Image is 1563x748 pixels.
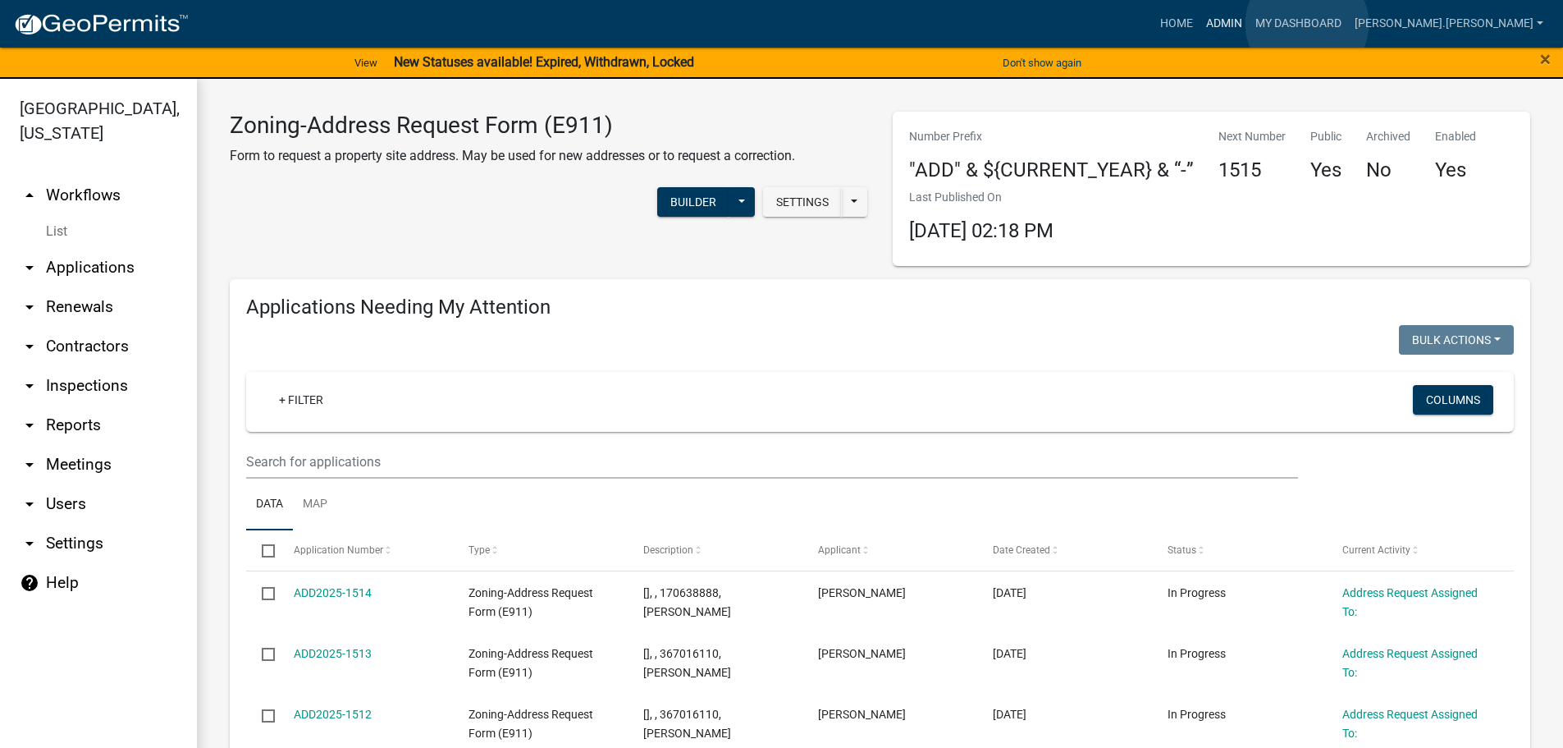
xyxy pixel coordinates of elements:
[628,530,802,570] datatable-header-cell: Description
[1152,530,1327,570] datatable-header-cell: Status
[909,128,1194,145] p: Number Prefix
[468,708,593,740] span: Zoning-Address Request Form (E911)
[996,49,1088,76] button: Don't show again
[1168,544,1196,556] span: Status
[993,647,1026,660] span: 08/21/2025
[993,586,1026,599] span: 08/22/2025
[394,54,694,70] strong: New Statuses available! Expired, Withdrawn, Locked
[1200,8,1249,39] a: Admin
[909,219,1053,242] span: [DATE] 02:18 PM
[1435,128,1476,145] p: Enabled
[1540,48,1551,71] span: ×
[909,189,1053,206] p: Last Published On
[763,187,842,217] button: Settings
[230,112,795,140] h3: Zoning-Address Request Form (E911)
[246,479,293,531] a: Data
[1435,158,1476,182] h4: Yes
[294,708,372,721] a: ADD2025-1512
[1540,49,1551,69] button: Close
[657,187,729,217] button: Builder
[294,544,383,556] span: Application Number
[20,455,39,475] i: arrow_drop_down
[1249,8,1348,39] a: My Dashboard
[1342,586,1478,618] a: Address Request Assigned To:
[468,544,490,556] span: Type
[643,647,731,679] span: [], , 367016110, Lonnie Bellanger
[294,586,372,599] a: ADD2025-1514
[1342,708,1478,740] a: Address Request Assigned To:
[20,258,39,278] i: arrow_drop_down
[20,494,39,514] i: arrow_drop_down
[246,296,1514,319] h4: Applications Needing My Attention
[1168,586,1226,599] span: In Progress
[20,376,39,396] i: arrow_drop_down
[266,385,336,415] a: + Filter
[20,186,39,205] i: arrow_drop_up
[1366,128,1410,145] p: Archived
[802,530,977,570] datatable-header-cell: Applicant
[468,647,593,679] span: Zoning-Address Request Form (E911)
[643,708,731,740] span: [], , 367016110, Marlene Bellanger
[643,544,693,556] span: Description
[468,586,593,618] span: Zoning-Address Request Form (E911)
[1310,158,1341,182] h4: Yes
[1342,544,1410,556] span: Current Activity
[818,586,906,599] span: Ashley McPherson
[1327,530,1501,570] datatable-header-cell: Current Activity
[20,415,39,435] i: arrow_drop_down
[246,530,277,570] datatable-header-cell: Select
[293,479,337,531] a: Map
[1154,8,1200,39] a: Home
[348,49,384,76] a: View
[818,708,906,721] span: Marlene Mary Bellanger
[20,534,39,553] i: arrow_drop_down
[977,530,1152,570] datatable-header-cell: Date Created
[993,708,1026,721] span: 08/21/2025
[1310,128,1341,145] p: Public
[20,337,39,356] i: arrow_drop_down
[1413,385,1493,415] button: Columns
[246,445,1298,479] input: Search for applications
[643,586,731,618] span: [], , 170638888, SHAWN MCPHERSON
[1348,8,1550,39] a: [PERSON_NAME].[PERSON_NAME]
[20,573,39,593] i: help
[1168,708,1226,721] span: In Progress
[1342,647,1478,679] a: Address Request Assigned To:
[294,647,372,660] a: ADD2025-1513
[1218,158,1286,182] h4: 1515
[818,647,906,660] span: Lonnie Jo Bellanger
[993,544,1050,556] span: Date Created
[909,158,1194,182] h4: "ADD" & ${CURRENT_YEAR} & “-”
[1218,128,1286,145] p: Next Number
[20,297,39,317] i: arrow_drop_down
[1168,647,1226,660] span: In Progress
[818,544,861,556] span: Applicant
[277,530,452,570] datatable-header-cell: Application Number
[1366,158,1410,182] h4: No
[452,530,627,570] datatable-header-cell: Type
[1399,325,1514,355] button: Bulk Actions
[230,146,795,166] p: Form to request a property site address. May be used for new addresses or to request a correction.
